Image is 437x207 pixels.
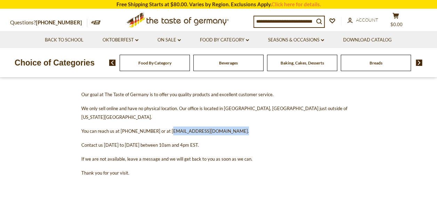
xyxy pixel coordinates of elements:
[45,36,83,44] a: Back to School
[386,13,406,30] button: $0.00
[81,106,347,120] span: We only sell online and have no physical location. Our office is located in [GEOGRAPHIC_DATA], [G...
[81,142,199,148] span: Contact us [DATE] to [DATE] between 10am and 4pm EST.
[200,36,249,44] a: Food By Category
[157,36,181,44] a: On Sale
[343,36,392,44] a: Download Catalog
[356,17,378,23] span: Account
[219,60,238,66] a: Beverages
[109,60,116,66] img: previous arrow
[272,1,321,7] a: Click here for details.
[103,36,138,44] a: Oktoberfest
[10,18,87,27] p: Questions?
[370,60,382,66] a: Breads
[390,22,403,27] span: $0.00
[81,170,129,176] span: Thank you for your visit.
[81,128,249,134] span: You can reach us at [PHONE_NUMBER] or at [EMAIL_ADDRESS][DOMAIN_NAME].
[81,92,274,97] span: Our goal at The Taste of Germany is to offer you quality products and excellent customer service.
[138,60,171,66] a: Food By Category
[281,60,324,66] a: Baking, Cakes, Desserts
[81,156,252,162] span: If we are not available, leave a message and we will get back to you as soon as we can.
[268,36,324,44] a: Seasons & Occasions
[36,19,82,25] a: [PHONE_NUMBER]
[347,16,378,24] a: Account
[416,60,422,66] img: next arrow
